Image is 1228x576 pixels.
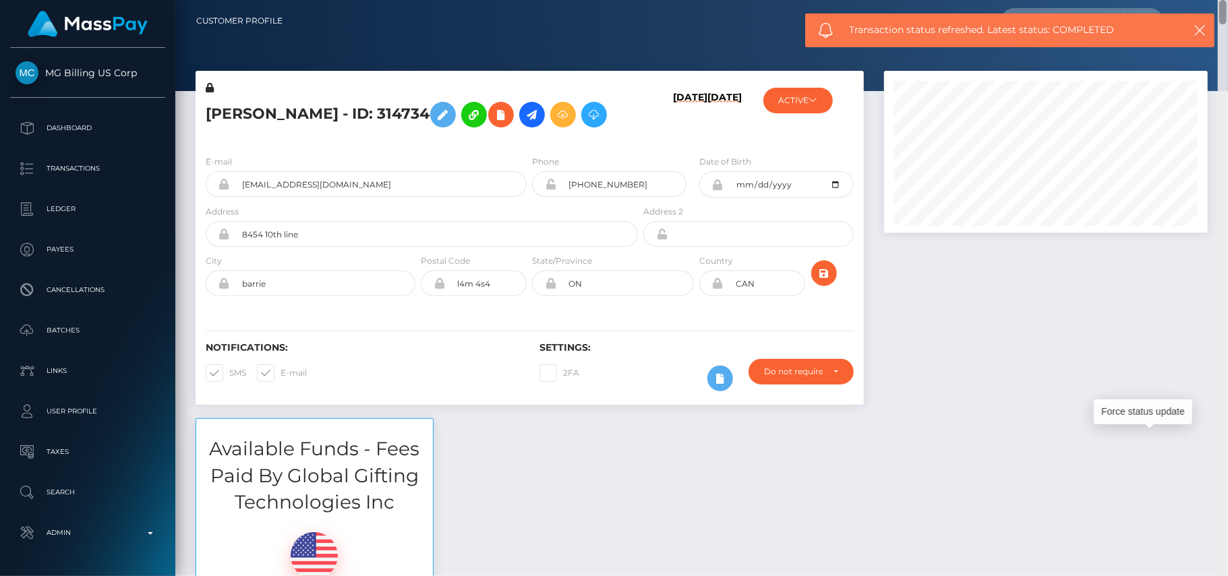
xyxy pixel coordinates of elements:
[206,206,239,218] label: Address
[16,523,160,543] p: Admin
[16,280,160,300] p: Cancellations
[643,206,683,218] label: Address 2
[206,364,246,382] label: SMS
[749,359,854,384] button: Do not require
[10,516,165,550] a: Admin
[699,156,751,168] label: Date of Birth
[539,342,853,353] h6: Settings:
[16,442,160,462] p: Taxes
[206,342,519,353] h6: Notifications:
[16,361,160,381] p: Links
[206,255,222,267] label: City
[1094,399,1192,424] div: Force status update
[10,435,165,469] a: Taxes
[10,233,165,266] a: Payees
[10,192,165,226] a: Ledger
[196,436,433,515] h3: Available Funds - Fees Paid By Global Gifting Technologies Inc
[539,364,579,382] label: 2FA
[16,401,160,422] p: User Profile
[849,23,1163,37] span: Transaction status refreshed. Latest status: COMPLETED
[28,11,148,37] img: MassPay Logo
[206,156,232,168] label: E-mail
[10,354,165,388] a: Links
[16,61,38,84] img: MG Billing US Corp
[16,239,160,260] p: Payees
[10,476,165,509] a: Search
[16,320,160,341] p: Batches
[196,7,283,35] a: Customer Profile
[10,111,165,145] a: Dashboard
[10,273,165,307] a: Cancellations
[421,255,470,267] label: Postal Code
[10,152,165,185] a: Transactions
[16,199,160,219] p: Ledger
[764,366,823,377] div: Do not require
[532,255,592,267] label: State/Province
[519,102,545,127] a: Initiate Payout
[1001,8,1128,34] input: Search...
[10,314,165,347] a: Batches
[763,88,833,113] button: ACTIVE
[708,92,742,139] h6: [DATE]
[532,156,559,168] label: Phone
[699,255,733,267] label: Country
[16,159,160,179] p: Transactions
[16,118,160,138] p: Dashboard
[16,482,160,502] p: Search
[10,67,165,79] span: MG Billing US Corp
[257,364,307,382] label: E-mail
[10,395,165,428] a: User Profile
[206,95,631,134] h5: [PERSON_NAME] - ID: 314734
[674,92,708,139] h6: [DATE]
